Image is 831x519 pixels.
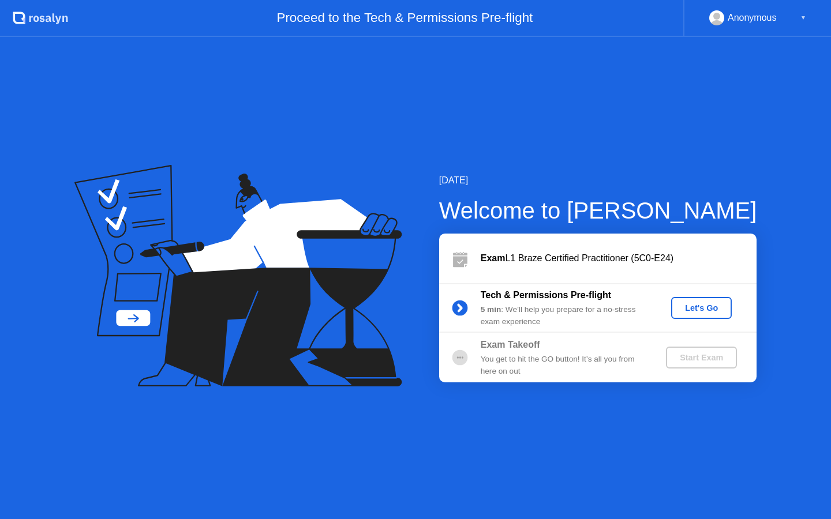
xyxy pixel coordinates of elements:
b: Exam Takeoff [481,340,540,349]
b: 5 min [481,305,501,314]
div: Let's Go [676,303,727,313]
div: : We’ll help you prepare for a no-stress exam experience [481,304,647,328]
div: L1 Braze Certified Practitioner (5C0-E24) [481,251,757,265]
div: Anonymous [728,10,777,25]
button: Let's Go [671,297,732,319]
b: Tech & Permissions Pre-flight [481,290,611,300]
div: ▼ [800,10,806,25]
div: [DATE] [439,174,757,187]
div: You get to hit the GO button! It’s all you from here on out [481,353,647,377]
div: Welcome to [PERSON_NAME] [439,193,757,228]
button: Start Exam [666,347,737,368]
div: Start Exam [671,353,732,362]
b: Exam [481,253,506,263]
